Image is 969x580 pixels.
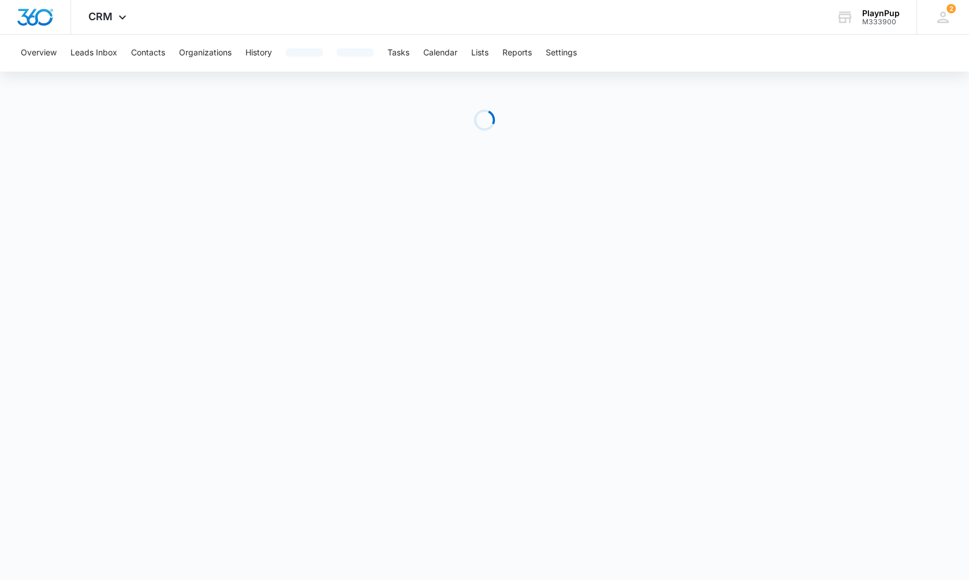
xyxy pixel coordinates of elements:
button: Overview [21,35,57,72]
button: Reports [502,35,532,72]
div: account name [862,9,900,18]
div: account id [862,18,900,26]
button: History [245,35,272,72]
button: Organizations [179,35,232,72]
button: Contacts [131,35,165,72]
button: Lists [471,35,489,72]
button: Tasks [387,35,409,72]
button: Calendar [423,35,457,72]
span: 2 [946,4,956,13]
button: Settings [546,35,577,72]
span: CRM [88,10,113,23]
button: Leads Inbox [70,35,117,72]
div: notifications count [946,4,956,13]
